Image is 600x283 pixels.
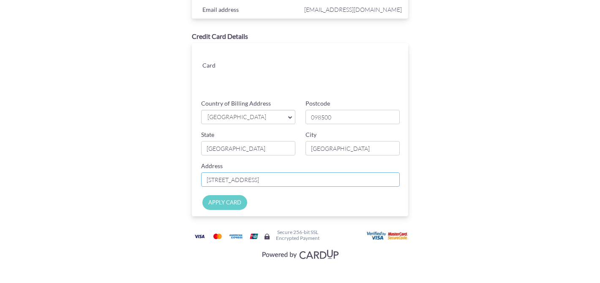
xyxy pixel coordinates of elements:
span: [EMAIL_ADDRESS][DOMAIN_NAME] [302,4,402,15]
h6: Secure 256-bit SSL Encrypted Payment [276,229,319,240]
span: [GEOGRAPHIC_DATA] [207,113,281,122]
a: [GEOGRAPHIC_DATA] [201,110,295,124]
label: State [201,131,214,139]
label: Postcode [305,99,330,108]
img: Visa, Mastercard [258,246,342,262]
iframe: Secure card number input frame [256,52,401,67]
label: Address [201,162,223,170]
img: American Express [227,231,244,242]
img: Secure lock [264,233,270,240]
label: Country of Billing Address [201,99,271,108]
div: Email address [196,4,302,17]
img: User card [367,231,409,241]
img: Visa [191,231,208,242]
img: Union Pay [245,231,262,242]
label: City [305,131,316,139]
iframe: Secure card expiration date input frame [256,70,327,85]
iframe: Secure card security code input frame [328,70,400,85]
div: Credit Card Details [192,32,408,41]
img: Mastercard [209,231,226,242]
input: APPLY CARD [202,195,247,210]
div: Card [196,60,249,73]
